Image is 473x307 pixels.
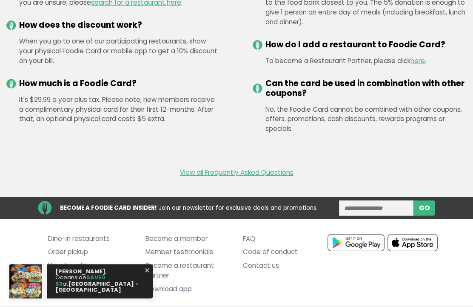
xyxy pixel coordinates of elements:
[48,246,133,259] a: Order pickup
[265,40,467,50] h5: How do I add a restaurant to Foodie Card?
[60,204,157,212] strong: BECOME A FOODIE CARD INSIDER!
[59,280,63,288] strong: 3
[413,200,435,216] button: subscribe
[265,79,467,98] h5: Can the card be used in combination with other coupons?
[6,37,220,66] div: When you go to one of our participating restaurants, show your physical Foodie Card or mobile app...
[253,105,467,134] div: No, the Foodie Card cannot be combined with other coupons, offers, promotions, cash discounts, re...
[243,246,328,259] a: Code of conduct
[180,168,293,178] a: View all Frequently Asked Questions
[159,204,318,212] span: Join our newsletter for exclusive deals and promotions.
[55,269,145,294] p: , Oceanside at
[48,259,133,273] a: How it works
[9,264,42,298] img: Webhook
[253,56,467,66] div: To become a Restaurant Partner, please click .
[48,232,133,246] a: Dine-in restaurants
[145,259,230,283] a: Become a restaurant partner
[243,259,328,273] a: Contact us
[55,280,139,294] strong: [GEOGRAPHIC_DATA] - [GEOGRAPHIC_DATA]
[410,56,425,65] a: here
[55,267,105,275] strong: [PERSON_NAME]
[243,232,328,246] a: FAQ
[19,20,220,30] h5: How does the discount work?
[339,200,414,216] input: enter email address
[6,95,220,124] div: It's $29.99 a year plus tax. Please note, new members receive a complimentary physical card for t...
[19,79,220,89] h5: How much is a Foodie Card?
[145,232,230,246] a: Become a member
[55,273,105,287] strong: SAVED $
[145,282,230,296] a: Download app
[145,246,230,259] a: Member testimonials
